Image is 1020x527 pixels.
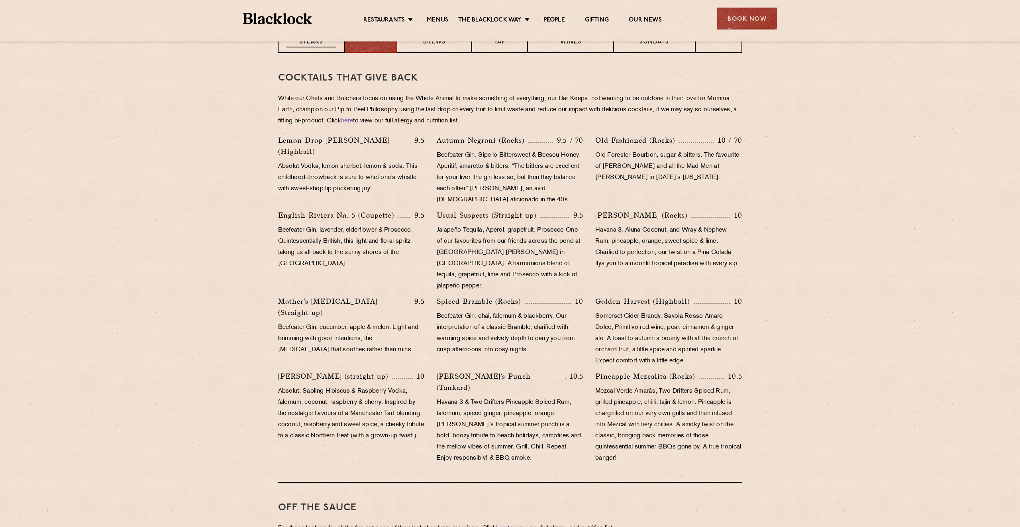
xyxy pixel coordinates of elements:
p: [PERSON_NAME]’s Punch (Tankard) [437,371,565,393]
p: Absolut Vodka, lemon sherbet, lemon & soda. This childhood-throwback is sure to whet one’s whistl... [278,161,425,195]
p: Beefeater Gin, lavender, elderflower & Prosecco. Quintessentially British, this light and floral ... [278,225,425,269]
p: Golden Harvest (Highball) [595,296,694,307]
p: Jalapeño Tequila, Aperol, grapefruit, Prosecco One of our favourites from our friends across the ... [437,225,583,292]
p: Mezcal Verde Amarás, Two Drifters Spiced Rum, grilled pineapple, chilli, tajin & lemon. Pineapple... [595,386,742,464]
p: Usual Suspects (Straight up) [437,210,540,221]
a: People [543,16,565,25]
p: 10.5 [724,371,742,381]
p: 9.5 [410,135,425,146]
a: here [341,118,353,124]
p: Beefeater Gin, cucumber, apple & melon. Light and brimming with good intentions, the [MEDICAL_DAT... [278,322,425,356]
p: Somerset Cider Brandy, Savoia Rosso Amaro Dolce, Primitivo red wine, pear, cinnamon & ginger ale.... [595,311,742,367]
p: Havana 3 & Two Drifters Pineapple Spiced Rum, falernum, spiced ginger, pineapple, orange. [PERSON... [437,397,583,464]
p: Pineapple Mezcalita (Rocks) [595,371,699,382]
a: Restaurants [363,16,405,25]
p: Old Forester Bourbon, sugar & bitters. The favourite of [PERSON_NAME] and all the Mad Men at [PER... [595,150,742,183]
p: Mother’s [MEDICAL_DATA] (Straight up) [278,296,410,318]
p: Beefeater Gin, Sipello Bittersweet & Beesou Honey Aperitif, amaretto & bitters. “The bitters are ... [437,150,583,206]
div: Book Now [717,8,777,29]
p: 10 [571,296,583,307]
p: 10 [413,371,425,381]
p: 10 / 70 [714,135,742,146]
p: 9.5 / 70 [553,135,584,146]
p: Spiced Bramble (Rocks) [437,296,525,307]
p: 9.5 [410,210,425,220]
p: [PERSON_NAME] (Rocks) [595,210,691,221]
img: BL_Textured_Logo-footer-cropped.svg [243,13,312,24]
p: Absolut, Sapling Hibiscus & Raspberry Vodka, falernum, coconut, raspberry & cherry. Inspired by t... [278,386,425,442]
p: Havana 3, Aluna Coconut, and Wray & Nephew Rum, pineapple, orange, sweet spice & lime. Clarified ... [595,225,742,269]
p: 10.5 [566,371,583,381]
a: Our News [629,16,662,25]
p: Lemon Drop [PERSON_NAME] (Highball) [278,135,410,157]
p: Old Fashioned (Rocks) [595,135,679,146]
a: The Blacklock Way [458,16,521,25]
p: 9.5 [410,296,425,307]
a: Gifting [585,16,609,25]
p: Beefeater Gin, chai, falernum & blackberry. Our interpretation of a classic Bramble, clarified wi... [437,311,583,356]
p: [PERSON_NAME] (straight up) [278,371,392,382]
p: English Riviera No. 5 (Coupette) [278,210,398,221]
a: Menus [427,16,448,25]
p: While our Chefs and Butchers focus on using the Whole Animal to make something of everything, our... [278,93,742,127]
p: 10 [730,210,742,220]
p: 9.5 [569,210,584,220]
p: Autumn Negroni (Rocks) [437,135,528,146]
h3: Cocktails That Give Back [278,73,742,83]
h3: Off The Sauce [278,503,742,513]
p: 10 [730,296,742,307]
